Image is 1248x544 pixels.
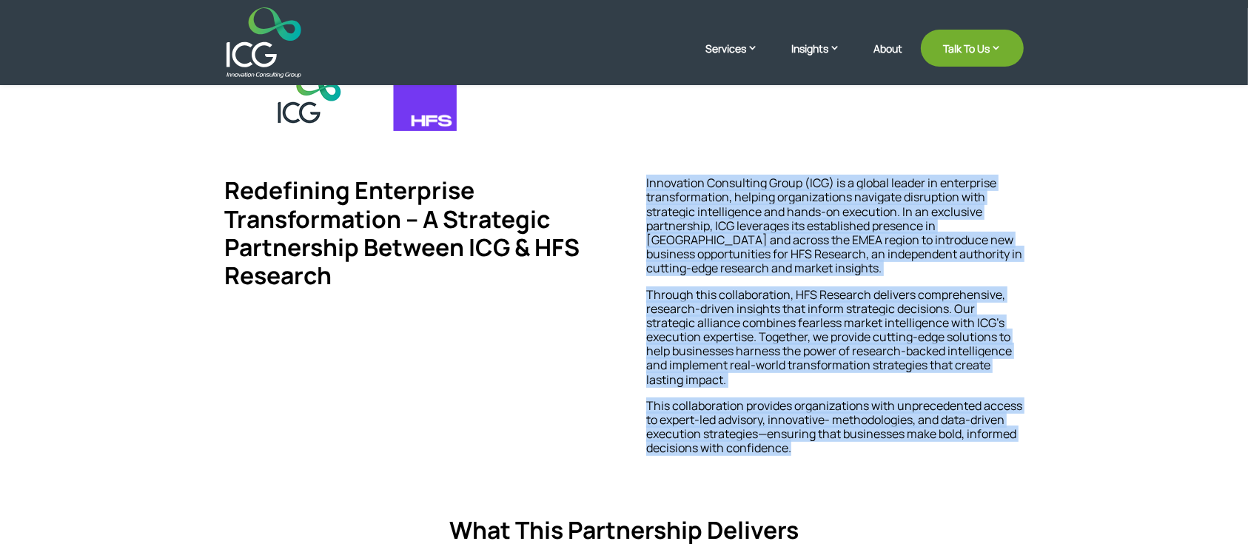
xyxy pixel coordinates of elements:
[791,41,855,78] a: Insights
[224,176,602,298] h4: Redefining Enterprise Transformation – A Strategic Partnership Between ICG & HFS Research
[1002,384,1248,544] iframe: Chat Widget
[646,176,1024,287] p: Innovation Consulting Group (ICG) is a global leader in enterprise transformation, helping organi...
[873,43,902,78] a: About
[271,68,349,133] img: icg-logo
[646,288,1024,399] p: Through this collaboration, HFS Research delivers comprehensive, research-driven insights that in...
[393,68,457,131] img: HFS_Primary_Logo 1
[705,41,773,78] a: Services
[646,399,1024,456] p: This collaboration provides organizations with unprecedented access to expert-led advisory, innov...
[921,30,1024,67] a: Talk To Us
[227,7,301,78] img: ICG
